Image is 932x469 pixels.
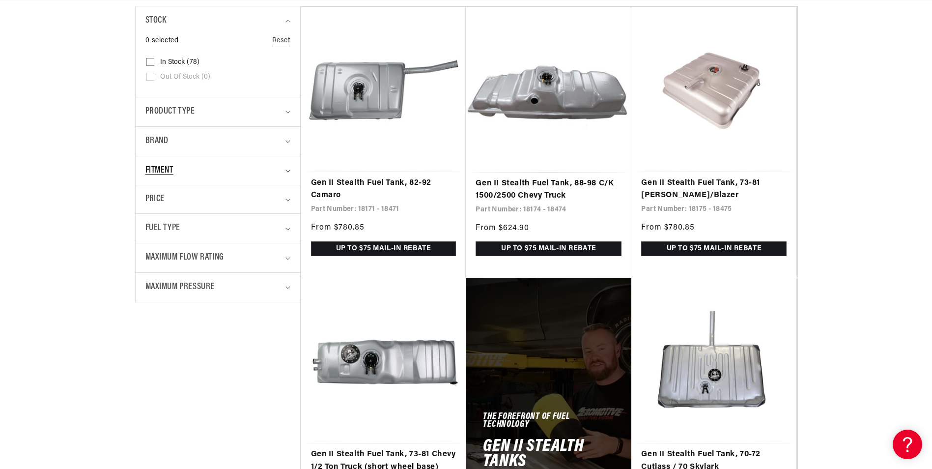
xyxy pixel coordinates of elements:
[145,6,290,35] summary: Stock (0 selected)
[145,273,290,302] summary: Maximum Pressure (0 selected)
[145,243,290,272] summary: Maximum Flow Rating (0 selected)
[311,177,456,202] a: Gen II Stealth Fuel Tank, 82-92 Camaro
[145,105,195,119] span: Product type
[145,214,290,243] summary: Fuel Type (0 selected)
[160,58,199,67] span: In stock (78)
[160,73,210,82] span: Out of stock (0)
[476,177,621,203] a: Gen II Stealth Fuel Tank, 88-98 C/K 1500/2500 Chevy Truck
[145,164,173,178] span: Fitment
[641,177,787,202] a: Gen II Stealth Fuel Tank, 73-81 [PERSON_NAME]/Blazer
[145,134,169,148] span: Brand
[145,14,167,28] span: Stock
[145,127,290,156] summary: Brand (0 selected)
[145,185,290,213] summary: Price
[272,35,290,46] a: Reset
[483,413,614,429] h5: The forefront of fuel technology
[145,97,290,126] summary: Product type (0 selected)
[145,251,224,265] span: Maximum Flow Rating
[145,156,290,185] summary: Fitment (0 selected)
[145,35,179,46] span: 0 selected
[145,193,165,206] span: Price
[145,221,180,235] span: Fuel Type
[145,280,215,294] span: Maximum Pressure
